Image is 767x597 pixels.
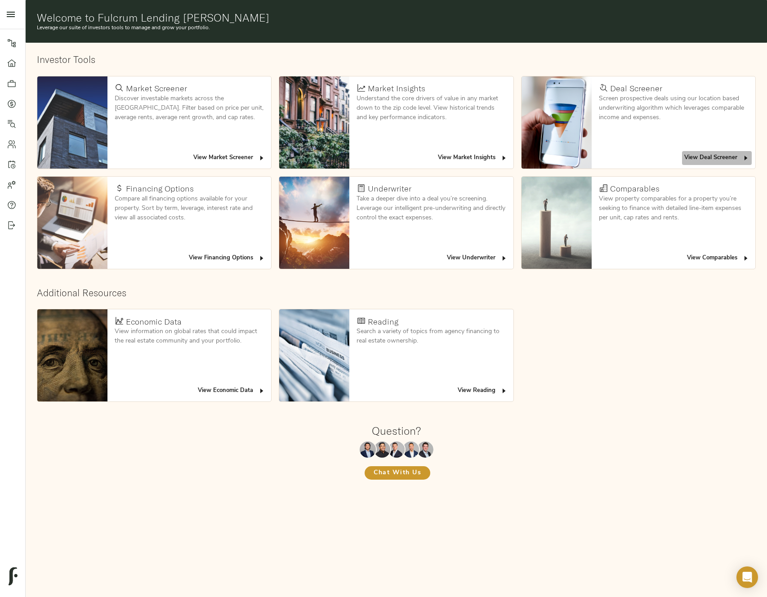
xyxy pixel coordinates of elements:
h4: Market Screener [126,84,187,94]
img: Underwriter [279,177,349,269]
span: View Financing Options [189,253,265,263]
button: View Reading [455,384,510,398]
p: Take a deeper dive into a deal you’re screening. Leverage our intelligent pre-underwriting and di... [357,194,506,223]
span: View Economic Data [198,386,265,396]
img: Economic Data [37,309,107,401]
button: View Comparables [685,251,752,265]
button: View Underwriter [445,251,510,265]
h4: Economic Data [126,317,182,327]
h4: Reading [368,317,398,327]
span: Chat With Us [374,468,421,479]
h4: Deal Screener [610,84,662,94]
span: View Market Insights [438,153,508,163]
img: Maxwell Wu [360,441,376,458]
h2: Additional Resources [37,287,756,298]
p: Understand the core drivers of value in any market down to the zip code level. View historical tr... [357,94,506,122]
p: View information on global rates that could impact the real estate community and your portfolio. [115,327,264,346]
p: Discover investable markets across the [GEOGRAPHIC_DATA]. Filter based on price per unit, average... [115,94,264,122]
span: View Market Screener [193,153,265,163]
div: Open Intercom Messenger [736,566,758,588]
h1: Welcome to Fulcrum Lending [PERSON_NAME] [37,11,756,24]
button: View Deal Screener [682,151,752,165]
img: Comparables [522,177,592,269]
span: View Deal Screener [684,153,749,163]
h4: Underwriter [368,184,411,194]
p: Screen prospective deals using our location based underwriting algorithm which leverages comparab... [599,94,748,122]
p: View property comparables for a property you’re seeking to finance with detailed line-item expens... [599,194,748,223]
img: Financing Options [37,177,107,269]
h2: Investor Tools [37,54,756,65]
span: View Underwriter [447,253,508,263]
img: Richard Le [403,441,419,458]
img: Market Insights [279,76,349,169]
h4: Comparables [610,184,660,194]
img: Reading [279,309,349,401]
p: Leverage our suite of investors tools to manage and grow your portfolio. [37,24,756,32]
button: View Economic Data [196,384,268,398]
button: View Financing Options [187,251,268,265]
img: Zach Frizzera [388,441,405,458]
img: Justin Stamp [417,441,433,458]
button: Chat With Us [365,466,430,480]
img: Market Screener [37,76,107,169]
p: Compare all financing options available for your property. Sort by term, leverage, interest rate ... [115,194,264,223]
span: View Comparables [687,253,749,263]
h4: Market Insights [368,84,425,94]
p: Search a variety of topics from agency financing to real estate ownership. [357,327,506,346]
img: Kenneth Mendonça [374,441,390,458]
h4: Financing Options [126,184,194,194]
img: Deal Screener [522,76,592,169]
button: View Market Insights [436,151,510,165]
h1: Question? [372,424,421,437]
span: View Reading [458,386,508,396]
button: View Market Screener [191,151,268,165]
